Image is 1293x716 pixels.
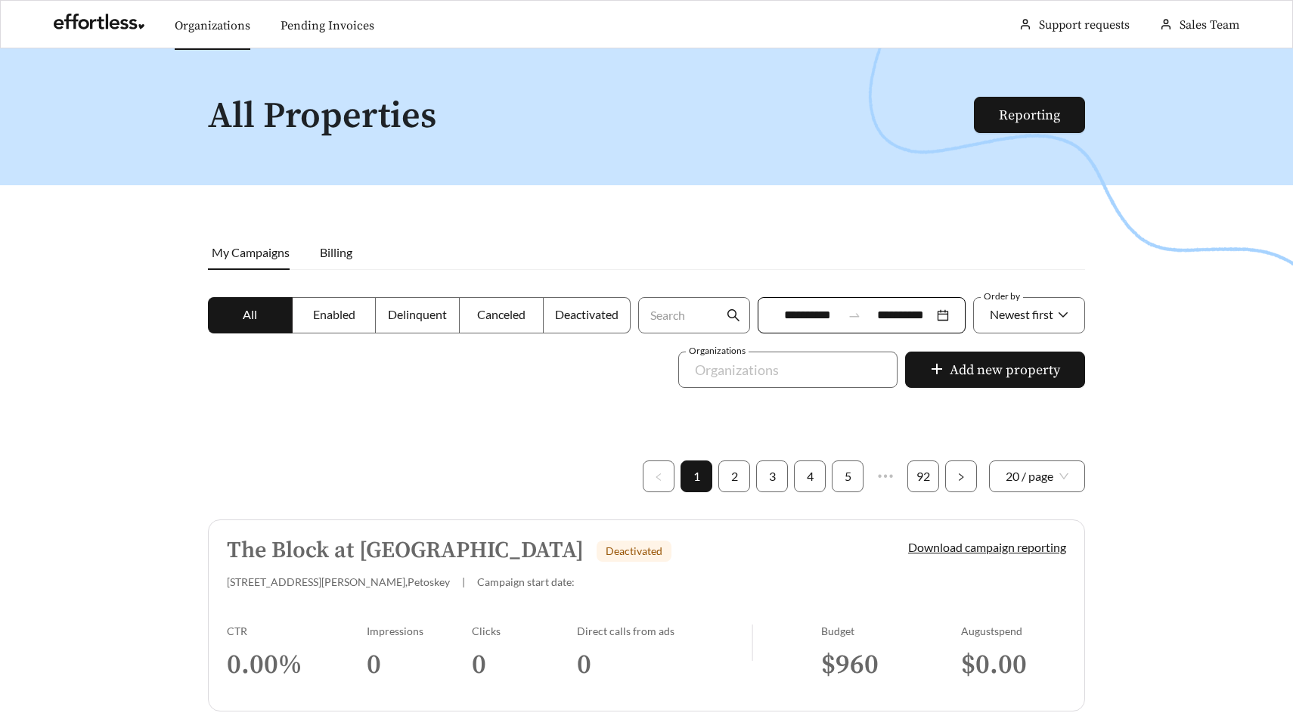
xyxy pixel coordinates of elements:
[990,307,1053,321] span: Newest first
[227,538,584,563] h5: The Block at [GEOGRAPHIC_DATA]
[1039,17,1130,33] a: Support requests
[577,625,752,637] div: Direct calls from ads
[227,575,450,588] span: [STREET_ADDRESS][PERSON_NAME] , Petoskey
[870,460,901,492] span: •••
[833,461,863,491] a: 5
[643,460,674,492] button: left
[848,308,861,322] span: swap-right
[175,18,250,33] a: Organizations
[945,460,977,492] button: right
[945,460,977,492] li: Next Page
[208,97,975,137] h1: All Properties
[1180,17,1239,33] span: Sales Team
[907,460,939,492] li: 92
[313,307,355,321] span: Enabled
[208,519,1085,711] a: The Block at [GEOGRAPHIC_DATA]Deactivated[STREET_ADDRESS][PERSON_NAME],Petoskey|Campaign start da...
[961,648,1066,682] h3: $ 0.00
[227,625,367,637] div: CTR
[227,648,367,682] h3: 0.00 %
[577,648,752,682] h3: 0
[821,625,961,637] div: Budget
[727,308,740,322] span: search
[989,460,1085,492] div: Page Size
[794,460,826,492] li: 4
[555,307,619,321] span: Deactivated
[870,460,901,492] li: Next 5 Pages
[930,362,944,379] span: plus
[974,97,1085,133] button: Reporting
[212,245,290,259] span: My Campaigns
[477,307,526,321] span: Canceled
[950,360,1060,380] span: Add new property
[905,352,1085,388] button: plusAdd new property
[243,307,257,321] span: All
[718,460,750,492] li: 2
[756,460,788,492] li: 3
[795,461,825,491] a: 4
[643,460,674,492] li: Previous Page
[472,625,577,637] div: Clicks
[957,473,966,482] span: right
[752,625,753,661] img: line
[719,461,749,491] a: 2
[367,625,472,637] div: Impressions
[654,473,663,482] span: left
[832,460,864,492] li: 5
[821,648,961,682] h3: $ 960
[908,540,1066,554] a: Download campaign reporting
[281,18,374,33] a: Pending Invoices
[961,625,1066,637] div: August spend
[367,648,472,682] h3: 0
[606,544,662,557] span: Deactivated
[681,461,712,491] a: 1
[320,245,352,259] span: Billing
[472,648,577,682] h3: 0
[477,575,575,588] span: Campaign start date:
[908,461,938,491] a: 92
[1006,461,1068,491] span: 20 / page
[388,307,447,321] span: Delinquent
[757,461,787,491] a: 3
[462,575,465,588] span: |
[681,460,712,492] li: 1
[999,107,1060,124] a: Reporting
[848,308,861,322] span: to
